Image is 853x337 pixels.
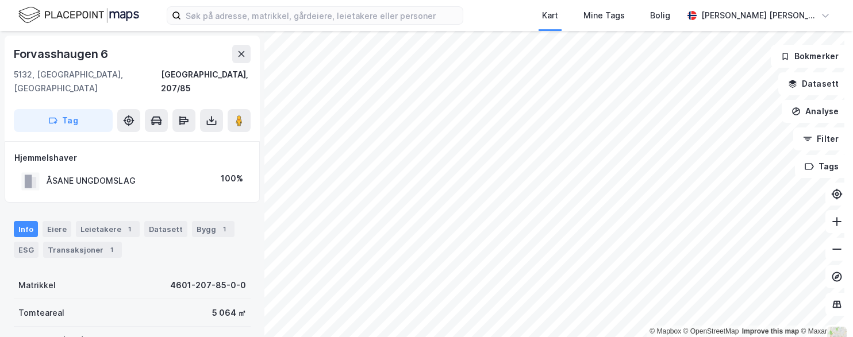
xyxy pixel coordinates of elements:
div: [PERSON_NAME] [PERSON_NAME] [701,9,816,22]
div: Eiere [43,221,71,237]
div: Forvasshaugen 6 [14,45,110,63]
div: Bolig [650,9,670,22]
div: 1 [218,223,230,235]
div: [GEOGRAPHIC_DATA], 207/85 [161,68,251,95]
button: Bokmerker [771,45,848,68]
div: ESG [14,242,39,258]
div: Datasett [144,221,187,237]
button: Tags [795,155,848,178]
img: logo.f888ab2527a4732fd821a326f86c7f29.svg [18,5,139,25]
div: 4601-207-85-0-0 [170,278,246,292]
button: Datasett [778,72,848,95]
div: 5132, [GEOGRAPHIC_DATA], [GEOGRAPHIC_DATA] [14,68,161,95]
a: Mapbox [650,327,681,335]
div: 1 [124,223,135,235]
a: OpenStreetMap [683,327,739,335]
div: Hjemmelshaver [14,151,250,165]
iframe: Chat Widget [796,282,853,337]
button: Tag [14,109,113,132]
div: Bygg [192,221,235,237]
button: Analyse [782,100,848,123]
div: Mine Tags [583,9,625,22]
div: 5 064 ㎡ [212,306,246,320]
div: Kontrollprogram for chat [796,282,853,337]
div: Leietakere [76,221,140,237]
div: 1 [106,244,117,255]
input: Søk på adresse, matrikkel, gårdeiere, leietakere eller personer [181,7,463,24]
div: Kart [542,9,558,22]
div: Transaksjoner [43,242,122,258]
div: 100% [221,172,243,185]
div: ÅSANE UNGDOMSLAG [47,174,136,188]
div: Matrikkel [18,278,56,292]
div: Tomteareal [18,306,64,320]
a: Improve this map [742,327,799,335]
button: Filter [793,127,848,150]
div: Info [14,221,38,237]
